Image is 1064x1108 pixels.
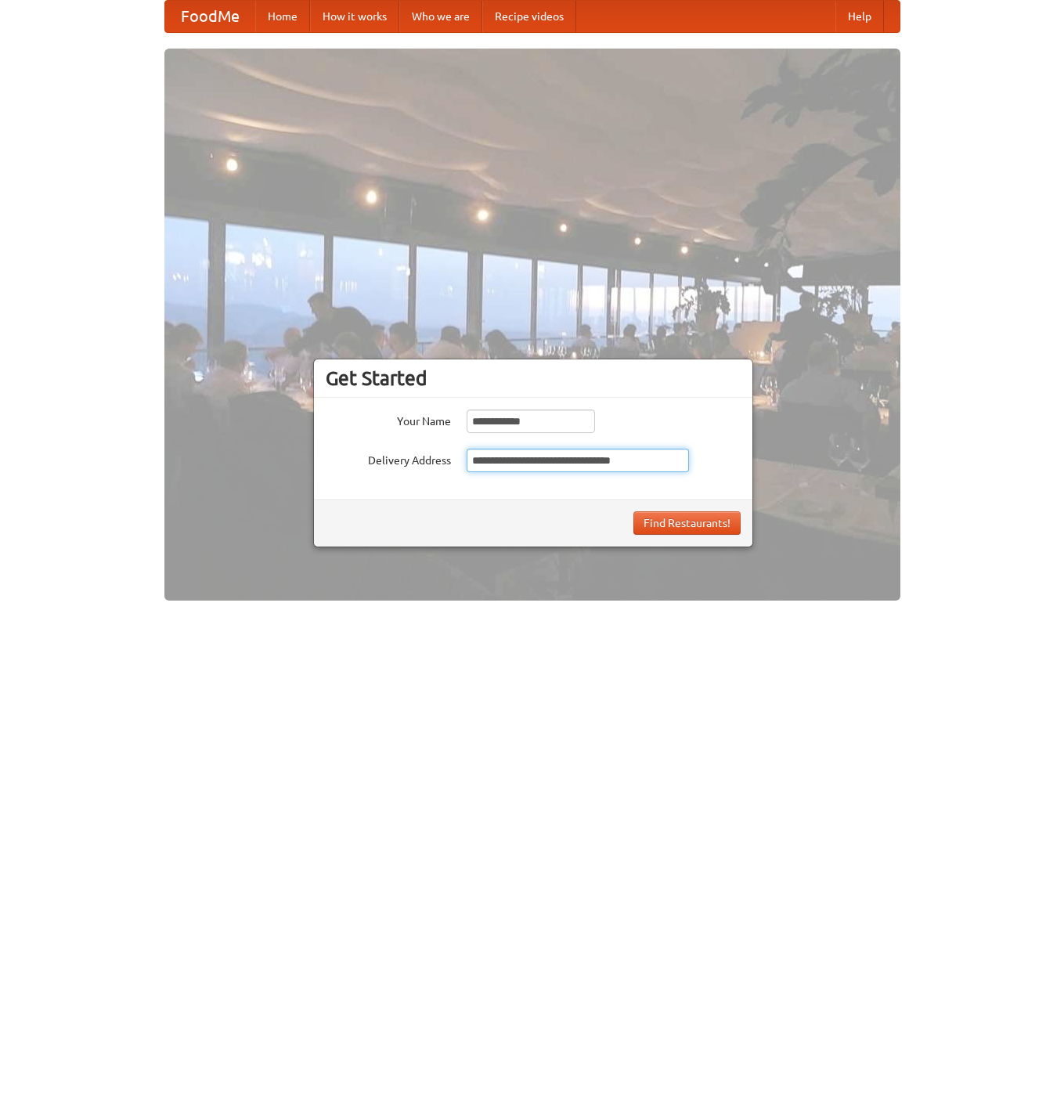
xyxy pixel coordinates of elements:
a: Home [255,1,310,32]
a: FoodMe [165,1,255,32]
a: Help [835,1,884,32]
a: How it works [310,1,399,32]
h3: Get Started [326,366,741,390]
button: Find Restaurants! [633,511,741,535]
a: Recipe videos [482,1,576,32]
label: Delivery Address [326,449,451,468]
a: Who we are [399,1,482,32]
label: Your Name [326,410,451,429]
